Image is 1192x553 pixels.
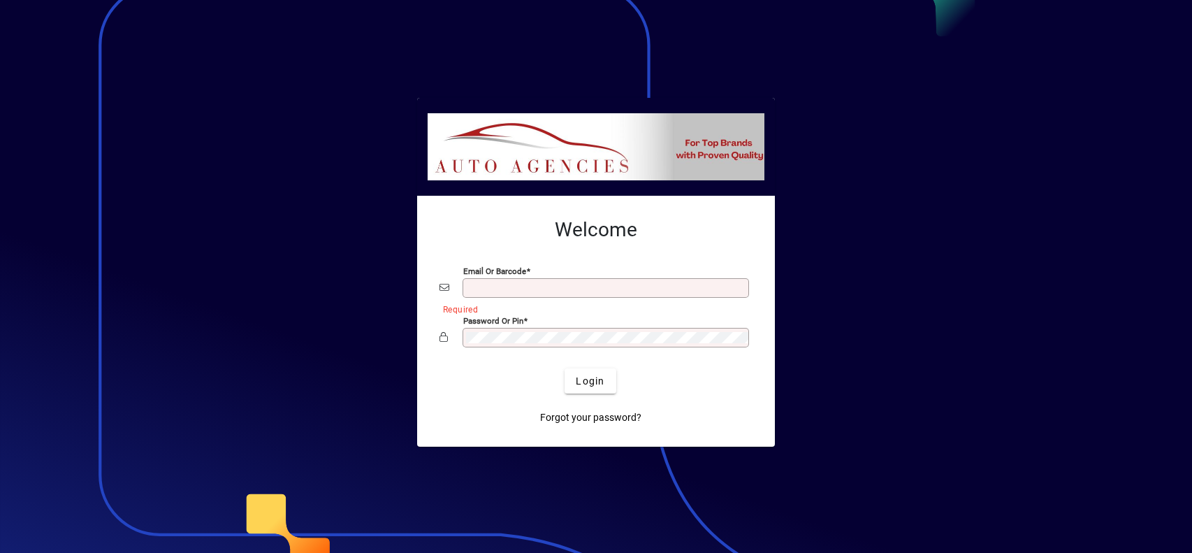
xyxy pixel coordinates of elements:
mat-label: Password or Pin [463,316,523,326]
a: Forgot your password? [535,405,647,430]
mat-label: Email or Barcode [463,266,526,276]
h2: Welcome [439,218,753,242]
mat-error: Required [443,301,741,316]
span: Login [576,374,604,389]
button: Login [565,368,616,394]
span: Forgot your password? [540,410,641,425]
